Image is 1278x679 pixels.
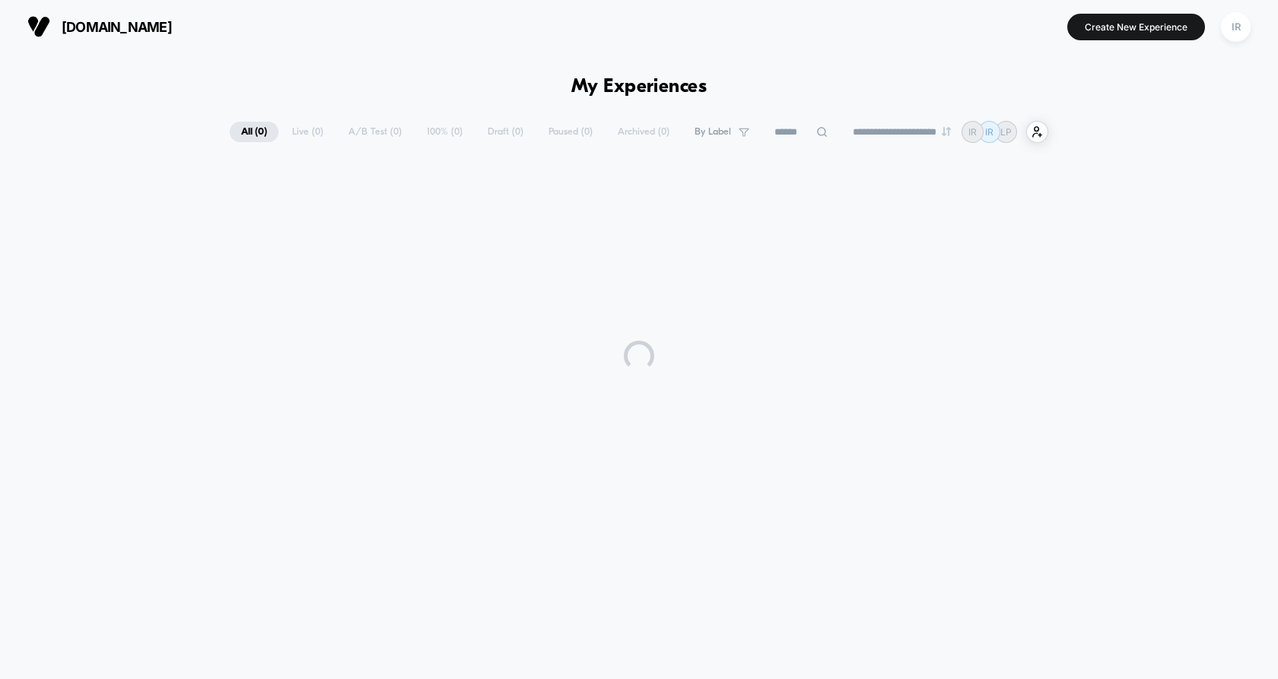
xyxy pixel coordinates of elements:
button: IR [1216,11,1255,43]
p: IR [968,126,977,138]
img: end [942,127,951,136]
span: [DOMAIN_NAME] [62,19,172,35]
button: [DOMAIN_NAME] [23,14,176,39]
button: Create New Experience [1067,14,1205,40]
h1: My Experiences [571,76,707,98]
span: By Label [695,126,731,138]
img: Visually logo [27,15,50,38]
span: All ( 0 ) [230,122,278,142]
p: LP [1000,126,1012,138]
div: IR [1221,12,1251,42]
p: IR [985,126,993,138]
